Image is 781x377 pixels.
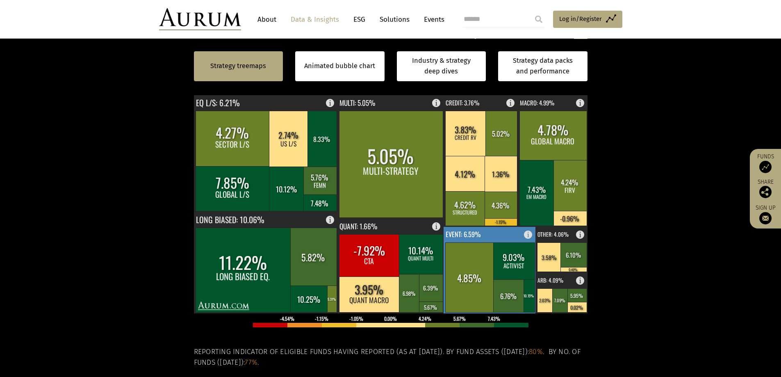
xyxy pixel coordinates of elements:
[420,12,444,27] a: Events
[245,358,257,367] span: 77%
[754,179,777,198] div: Share
[253,12,280,27] a: About
[349,12,369,27] a: ESG
[759,161,772,173] img: Access Funds
[159,8,241,30] img: Aurum
[529,347,543,356] span: 80%
[559,14,602,24] span: Log in/Register
[287,12,343,27] a: Data & Insights
[498,51,587,81] a: Strategy data packs and performance
[531,11,547,27] input: Submit
[304,61,375,71] a: Animated bubble chart
[210,61,266,71] a: Strategy treemaps
[194,347,587,368] h5: Reporting indicator of eligible funds having reported (as at [DATE]). By fund assets ([DATE]): . ...
[754,153,777,173] a: Funds
[754,204,777,224] a: Sign up
[759,186,772,198] img: Share this post
[759,212,772,224] img: Sign up to our newsletter
[376,12,414,27] a: Solutions
[553,11,622,28] a: Log in/Register
[397,51,486,81] a: Industry & strategy deep dives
